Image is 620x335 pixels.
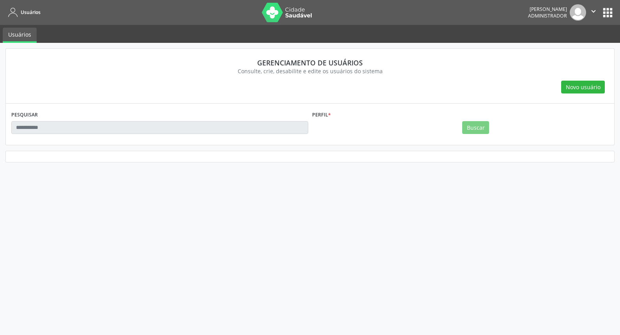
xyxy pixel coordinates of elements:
[17,58,603,67] div: Gerenciamento de usuários
[5,6,41,19] a: Usuários
[601,6,615,19] button: apps
[17,67,603,75] div: Consulte, crie, desabilite e edite os usuários do sistema
[11,109,38,121] label: PESQUISAR
[528,12,567,19] span: Administrador
[561,81,605,94] button: Novo usuário
[570,4,586,21] img: img
[566,83,601,91] span: Novo usuário
[21,9,41,16] span: Usuários
[462,121,489,134] button: Buscar
[312,109,331,121] label: Perfil
[589,7,598,16] i: 
[3,28,37,43] a: Usuários
[586,4,601,21] button: 
[528,6,567,12] div: [PERSON_NAME]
